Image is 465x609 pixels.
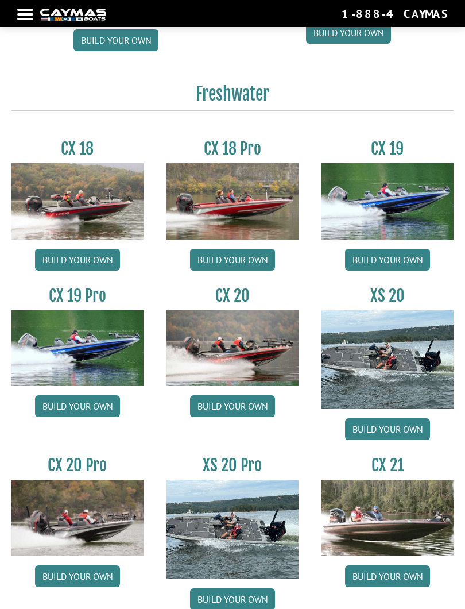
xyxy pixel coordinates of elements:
a: Build your own [35,565,120,587]
img: CX19_thumbnail.jpg [11,310,144,386]
a: Build your own [190,395,275,417]
a: Build your own [306,22,391,44]
h3: CX 20 Pro [11,455,144,475]
a: Build your own [35,395,120,417]
img: XS_20_resized.jpg [321,310,454,409]
h3: CX 19 [321,138,454,159]
img: CX21_thumb.jpg [321,480,454,556]
h3: XS 20 Pro [166,455,299,475]
img: CX-18S_thumbnail.jpg [11,163,144,239]
h3: CX 18 [11,138,144,159]
a: Build your own [345,249,430,271]
a: Build your own [345,418,430,440]
a: Build your own [35,249,120,271]
img: CX-20_thumbnail.jpg [166,310,299,386]
a: Build your own [345,565,430,587]
div: 1-888-4CAYMAS [342,6,448,21]
a: Build your own [190,249,275,271]
h3: CX 21 [321,455,454,475]
img: CX-18SS_thumbnail.jpg [166,163,299,239]
img: white-logo-c9c8dbefe5ff5ceceb0f0178aa75bf4bb51f6bca0971e226c86eb53dfe498488.png [40,9,106,21]
img: XS_20_resized.jpg [166,480,299,579]
img: CX-20Pro_thumbnail.jpg [11,480,144,556]
h3: CX 18 Pro [166,138,299,159]
h3: CX 20 [166,286,299,306]
h3: CX 19 Pro [11,286,144,306]
a: Build your own [73,29,158,51]
h3: XS 20 [321,286,454,306]
img: CX19_thumbnail.jpg [321,163,454,239]
h2: Freshwater [11,83,454,111]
